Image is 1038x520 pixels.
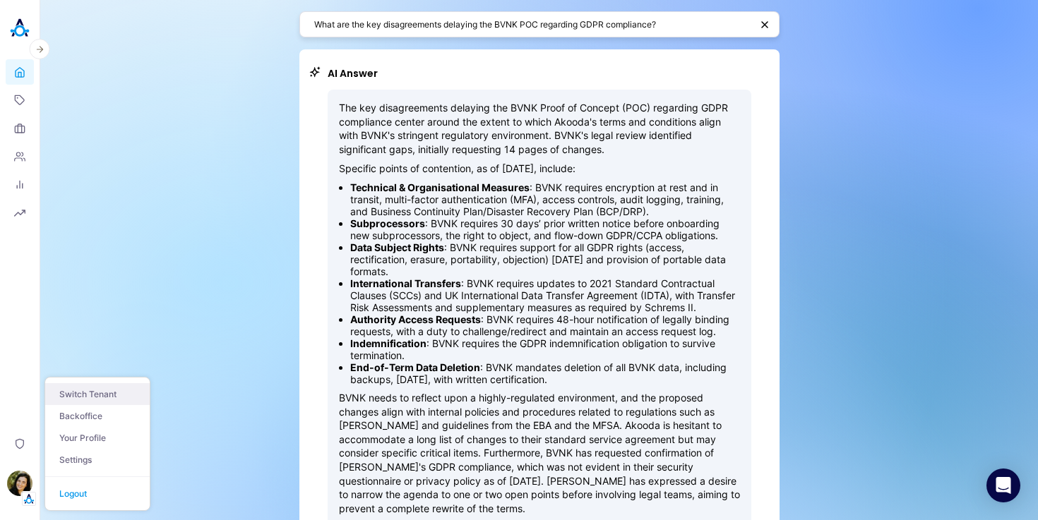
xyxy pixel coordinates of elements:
[350,313,740,337] li: : BVNK requires 48-hour notification of legally binding requests, with a duty to challenge/redire...
[986,468,1020,502] div: Open Intercom Messenger
[350,313,481,325] strong: Authority Access Requests
[328,66,751,81] h2: AI Answer
[22,492,36,506] img: Tenant Logo
[350,337,426,349] strong: Indemnification
[350,361,480,373] strong: End-of-Term Data Deletion
[350,181,740,217] li: : BVNK requires encryption at rest and in transit, multi-factor authentication (MFA), access cont...
[339,391,740,515] p: BVNK needs to reflect upon a highly-regulated environment, and the proposed changes align with in...
[350,217,425,229] strong: Subprocessors
[6,465,34,506] button: Ilana DjemalTenant Logo
[339,101,740,156] p: The key disagreements delaying the BVNK Proof of Concept (POC) regarding GDPR compliance center a...
[45,483,150,504] button: Logout
[45,383,150,405] button: Switch Tenant
[350,277,461,289] strong: International Transfers
[7,471,32,496] img: Ilana Djemal
[350,337,740,361] li: : BVNK requires the GDPR indemnification obligation to survive termination.
[350,361,740,385] li: : BVNK mandates deletion of all BVNK data, including backups, [DATE], with written certification.
[6,14,34,42] img: Akooda Logo
[339,162,740,176] p: Specific points of contention, as of [DATE], include:
[350,217,740,241] li: : BVNK requires 30 days’ prior written notice before onboarding new subprocessors, the right to o...
[45,405,150,427] a: Backoffice
[350,181,530,193] strong: Technical & Organisational Measures
[45,427,150,449] button: Your Profile
[45,449,150,471] a: Settings
[350,241,740,277] li: : BVNK requires support for all GDPR rights (access, rectification, erasure, portability, objecti...
[350,277,740,313] li: : BVNK requires updates to 2021 Standard Contractual Clauses (SCCs) and UK International Data Tra...
[314,18,751,31] textarea: What are the key disagreements delaying the BVNK POC regarding GDPR compliance?
[350,241,444,253] strong: Data Subject Rights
